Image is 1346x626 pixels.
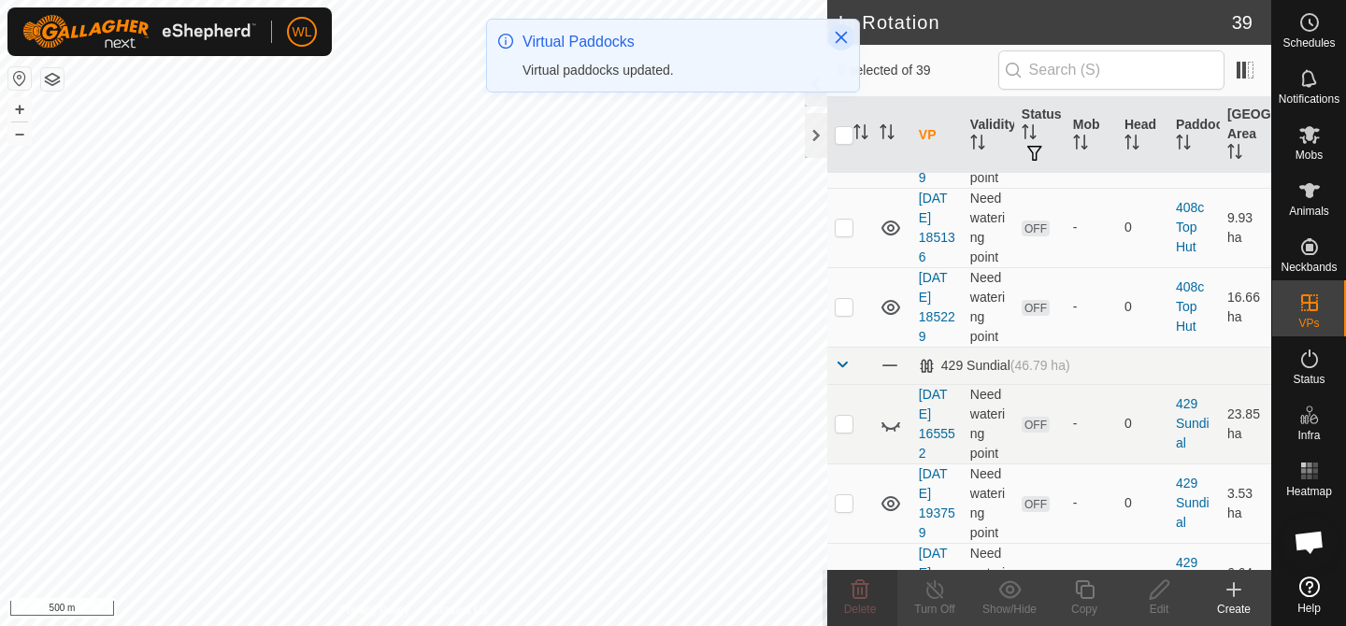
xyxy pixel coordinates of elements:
th: Validity [963,97,1014,174]
td: Need watering point [963,463,1014,543]
span: (46.79 ha) [1010,358,1070,373]
button: Map Layers [41,68,64,91]
p-sorticon: Activate to sort [880,127,895,142]
td: 9.93 ha [1220,188,1271,267]
a: 408c Top Hut [1176,279,1204,334]
span: OFF [1022,417,1050,433]
p-sorticon: Activate to sort [853,127,868,142]
a: 429 Sundial [1176,555,1210,609]
div: Virtual paddocks updated. [523,61,814,80]
img: Gallagher Logo [22,15,256,49]
td: 0 [1117,463,1168,543]
div: - [1073,493,1110,513]
th: Paddock [1168,97,1220,174]
a: 429 Sundial [1176,476,1210,530]
div: Turn Off [897,601,972,618]
td: Need watering point [963,188,1014,267]
td: Need watering point [963,267,1014,347]
button: Close [828,24,854,50]
button: + [8,98,31,121]
div: - [1073,218,1110,237]
button: – [8,122,31,145]
span: VPs [1298,318,1319,329]
div: 429 Sundial [919,358,1070,374]
a: [DATE] 185136 [919,191,955,264]
span: OFF [1022,300,1050,316]
td: Need watering point [963,384,1014,463]
a: [DATE] 165552 [919,387,955,461]
td: 0 [1117,384,1168,463]
h2: In Rotation [838,11,1232,34]
td: 3.53 ha [1220,463,1271,543]
div: Copy [1047,601,1122,618]
span: Neckbands [1281,262,1337,273]
a: 429 Sundial [1176,396,1210,450]
span: WL [293,22,312,42]
span: OFF [1022,496,1050,512]
th: VP [911,97,963,174]
p-sorticon: Activate to sort [1124,137,1139,152]
p-sorticon: Activate to sort [1022,127,1037,142]
th: Status [1014,97,1066,174]
input: Search (S) [998,50,1224,90]
div: Virtual Paddocks [523,31,814,53]
div: Edit [1122,601,1196,618]
p-sorticon: Activate to sort [1227,147,1242,162]
div: Show/Hide [972,601,1047,618]
div: - [1073,297,1110,317]
a: [DATE] 185059 [919,111,955,185]
span: Infra [1297,430,1320,441]
th: Head [1117,97,1168,174]
div: Create [1196,601,1271,618]
a: Privacy Policy [339,602,409,619]
p-sorticon: Activate to sort [1073,137,1088,152]
span: Delete [844,603,877,616]
td: 6.64 ha [1220,543,1271,622]
span: 0 selected of 39 [838,61,998,80]
td: 16.66 ha [1220,267,1271,347]
td: 0 [1117,188,1168,267]
span: OFF [1022,221,1050,236]
span: Status [1293,374,1325,385]
a: Contact Us [432,602,487,619]
span: Schedules [1282,37,1335,49]
th: Mob [1066,97,1117,174]
a: 408c Top Hut [1176,200,1204,254]
span: Animals [1289,206,1329,217]
a: Open chat [1282,514,1338,570]
span: Mobs [1296,149,1323,161]
button: Reset Map [8,67,31,90]
a: Help [1272,569,1346,621]
td: 0 [1117,267,1168,347]
span: Help [1297,603,1321,614]
span: Heatmap [1286,486,1332,497]
a: [DATE] 185229 [919,270,955,344]
td: 0 [1117,543,1168,622]
th: [GEOGRAPHIC_DATA] Area [1220,97,1271,174]
a: [DATE] 193852 [919,546,955,619]
span: Notifications [1279,93,1339,105]
a: [DATE] 193759 [919,466,955,540]
p-sorticon: Activate to sort [970,137,985,152]
span: 39 [1232,8,1253,36]
td: 23.85 ha [1220,384,1271,463]
td: Need watering point [963,543,1014,622]
p-sorticon: Activate to sort [1176,137,1191,152]
div: - [1073,414,1110,434]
